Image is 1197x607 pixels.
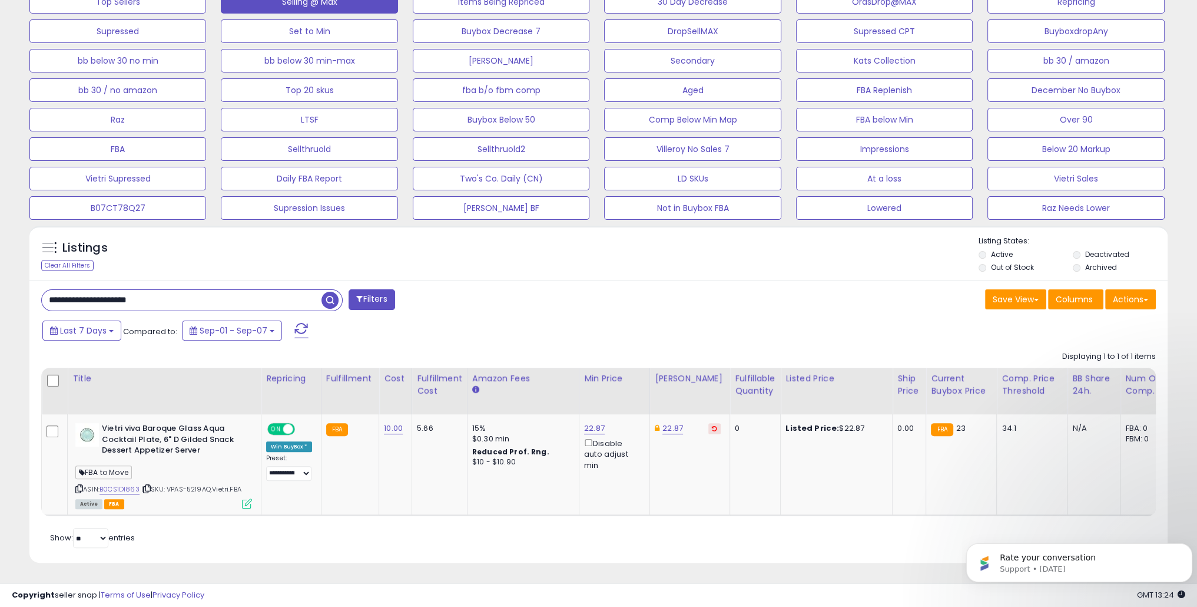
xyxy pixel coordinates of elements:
div: $10 - $10.90 [472,457,570,467]
div: [PERSON_NAME] [655,372,725,385]
button: LTSF [221,108,397,131]
div: N/A [1072,423,1111,434]
small: FBA [931,423,953,436]
div: Num of Comp. [1125,372,1168,397]
label: Deactivated [1085,249,1129,259]
button: Last 7 Days [42,321,121,341]
div: $22.87 [785,423,883,434]
button: Not in Buybox FBA [604,196,781,220]
button: Supression Issues [221,196,397,220]
button: Vietri Sales [987,167,1164,190]
button: December No Buybox [987,78,1164,102]
span: All listings currently available for purchase on Amazon [75,499,102,509]
button: [PERSON_NAME] BF [413,196,589,220]
button: B07CT78Q27 [29,196,206,220]
button: Buybox Below 50 [413,108,589,131]
button: Comp Below Min Map [604,108,781,131]
a: Terms of Use [101,589,151,601]
div: Fulfillable Quantity [735,372,775,397]
div: BB Share 24h. [1072,372,1115,397]
b: Reduced Prof. Rng. [472,447,549,457]
button: FBA below Min [796,108,973,131]
button: Sellthruold [221,137,397,161]
label: Active [991,249,1013,259]
button: Aged [604,78,781,102]
button: FBA [29,137,206,161]
div: Ship Price [897,372,921,397]
button: bb below 30 min-max [221,49,397,72]
button: Filters [349,289,394,310]
button: Villeroy No Sales 7 [604,137,781,161]
button: Secondary [604,49,781,72]
span: ON [268,424,283,434]
button: Below 20 Markup [987,137,1164,161]
button: Actions [1105,289,1156,309]
a: 22.87 [584,423,605,434]
label: Out of Stock [991,262,1034,272]
button: Supressed CPT [796,19,973,43]
button: Over 90 [987,108,1164,131]
span: 23 [956,423,966,434]
a: B0CS1D1863 [100,484,140,494]
button: Buybox Decrease 7 [413,19,589,43]
div: 0 [735,423,771,434]
div: FBA: 0 [1125,423,1164,434]
button: FBA Replenish [796,78,973,102]
button: bb 30 / amazon [987,49,1164,72]
span: Columns [1056,293,1093,305]
small: FBA [326,423,348,436]
a: Privacy Policy [152,589,204,601]
button: Sep-01 - Sep-07 [182,321,282,341]
div: Preset: [266,454,312,481]
div: 15% [472,423,570,434]
button: Daily FBA Report [221,167,397,190]
img: 31C7DZdIgHL._SL40_.jpg [75,423,99,447]
button: Sellthruold2 [413,137,589,161]
span: OFF [293,424,312,434]
b: Vietri viva Baroque Glass Aqua Cocktail Plate, 6" D Gilded Snack Dessert Appetizer Server [102,423,245,459]
div: Win BuyBox * [266,441,312,452]
button: Impressions [796,137,973,161]
button: BuyboxdropAny [987,19,1164,43]
span: Compared to: [123,326,177,337]
div: Displaying 1 to 1 of 1 items [1062,351,1156,362]
span: | SKU: VPAS-5219AQ.Vietri.FBA [141,484,241,494]
div: Cost [384,372,407,385]
strong: Copyright [12,589,55,601]
button: DropSellMAX [604,19,781,43]
div: Fulfillment Cost [417,372,462,397]
div: Repricing [266,372,316,385]
div: Disable auto adjust min [584,437,641,471]
a: 22.87 [662,423,683,434]
button: Top 20 skus [221,78,397,102]
div: 5.66 [417,423,458,434]
div: Current Buybox Price [931,372,992,397]
button: Columns [1048,289,1103,309]
button: Set to Min [221,19,397,43]
span: Last 7 Days [60,325,107,337]
span: FBA [104,499,124,509]
button: Raz [29,108,206,131]
span: Sep-01 - Sep-07 [200,325,267,337]
small: Amazon Fees. [472,385,479,395]
button: At a loss [796,167,973,190]
button: LD SKUs [604,167,781,190]
div: ASIN: [75,423,252,507]
button: bb below 30 no min [29,49,206,72]
div: $0.30 min [472,434,570,444]
span: Show: entries [50,532,135,543]
div: Comp. Price Threshold [1002,372,1062,397]
h5: Listings [62,240,108,256]
iframe: Intercom notifications message [961,519,1197,601]
button: [PERSON_NAME] [413,49,589,72]
div: Listed Price [785,372,887,385]
button: fba b/o fbm comp [413,78,589,102]
button: Raz Needs Lower [987,196,1164,220]
div: 34.1 [1002,423,1058,434]
div: FBM: 0 [1125,434,1164,444]
div: Min Price [584,372,645,385]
